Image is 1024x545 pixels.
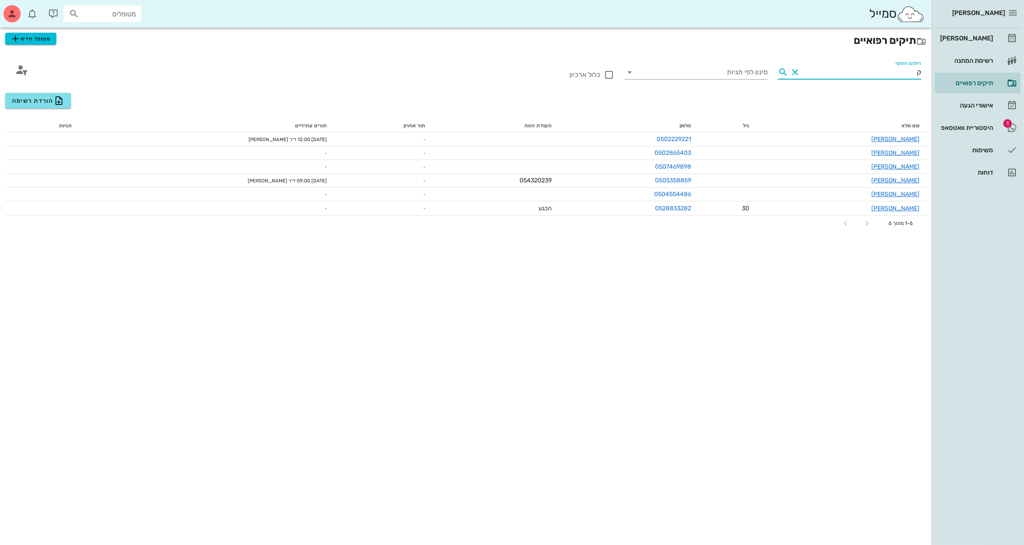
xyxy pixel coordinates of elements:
[938,124,993,131] div: היסטוריית וואטסאפ
[895,60,921,67] label: חיפוש חופשי
[743,123,749,129] span: גיל
[938,80,993,86] div: תיקים רפואיים
[325,164,327,170] small: -
[654,191,691,198] a: 0504554486
[25,7,31,12] span: תג
[657,135,691,143] a: 0502229221
[802,65,921,79] input: אפשר להקליד שם, טלפון, ת.ז...
[935,50,1021,71] a: רשימת המתנה
[871,149,919,157] a: [PERSON_NAME]
[742,205,749,212] span: 30
[935,95,1021,116] a: אישורי הגעה
[935,140,1021,160] a: משימות
[5,33,56,45] button: מטופל חדש
[295,123,327,129] span: תורים עתידיים
[889,219,913,227] div: 1-6 מתוך 6
[871,163,919,170] a: [PERSON_NAME]
[249,137,327,142] small: [DATE] 12:00 ד״ר [PERSON_NAME]
[248,178,327,184] small: [DATE] 09:00 ד״ר [PERSON_NAME]
[624,65,768,79] div: סינון לפי תגיות
[423,137,425,142] small: -
[1003,119,1012,128] span: תג
[871,191,919,198] a: [PERSON_NAME]
[538,205,552,212] span: הכגע
[432,119,559,132] th: תעודת זהות
[952,9,1005,17] span: [PERSON_NAME]
[869,5,925,23] div: סמייל
[935,162,1021,183] a: דוחות
[655,205,691,212] a: 0528833282
[423,178,425,184] small: -
[871,135,919,143] a: [PERSON_NAME]
[12,95,64,106] span: הורדת רשימה
[471,71,600,79] label: כלול ארכיון
[935,117,1021,138] a: תגהיסטוריית וואטסאפ
[756,119,926,132] th: שם מלא
[325,151,327,156] small: -
[325,192,327,197] small: -
[871,177,919,184] a: [PERSON_NAME]
[5,33,926,48] h2: תיקים רפואיים
[5,119,79,132] th: תגיות
[559,119,698,132] th: טלפון
[423,206,425,212] small: -
[698,119,756,132] th: גיל
[938,57,993,64] div: רשימת המתנה
[938,169,993,176] div: דוחות
[5,93,71,108] button: הורדת רשימה
[897,6,925,23] img: SmileCloud logo
[423,192,425,197] small: -
[79,119,334,132] th: תורים עתידיים
[423,151,425,156] small: -
[325,206,327,212] small: -
[10,59,33,81] button: חיפוש מתקדם
[938,147,993,154] div: משימות
[59,123,72,129] span: תגיות
[901,123,919,129] span: שם מלא
[790,67,800,77] button: Clear חיפוש חופשי
[423,164,425,170] small: -
[524,123,552,129] span: תעודת זהות
[655,177,691,184] a: 0505358859
[655,163,691,170] a: 0507469898
[938,102,993,109] div: אישורי הגעה
[938,35,993,42] div: [PERSON_NAME]
[520,177,552,184] span: 054320239
[935,28,1021,49] a: [PERSON_NAME]
[334,119,432,132] th: תור אחרון
[935,73,1021,93] a: תיקים רפואיים
[655,149,691,157] a: 0502865403
[680,123,691,129] span: טלפון
[403,123,425,129] span: תור אחרון
[871,205,919,212] a: [PERSON_NAME]
[10,34,51,44] span: מטופל חדש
